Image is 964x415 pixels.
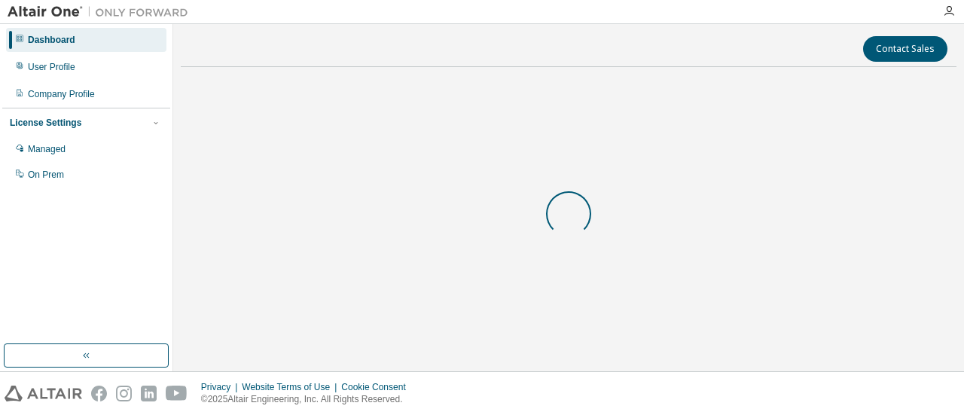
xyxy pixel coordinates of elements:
[141,386,157,401] img: linkedin.svg
[91,386,107,401] img: facebook.svg
[28,61,75,73] div: User Profile
[242,381,341,393] div: Website Terms of Use
[863,36,947,62] button: Contact Sales
[10,117,81,129] div: License Settings
[28,143,66,155] div: Managed
[28,169,64,181] div: On Prem
[201,381,242,393] div: Privacy
[116,386,132,401] img: instagram.svg
[28,34,75,46] div: Dashboard
[28,88,95,100] div: Company Profile
[8,5,196,20] img: Altair One
[5,386,82,401] img: altair_logo.svg
[201,393,415,406] p: © 2025 Altair Engineering, Inc. All Rights Reserved.
[166,386,188,401] img: youtube.svg
[341,381,414,393] div: Cookie Consent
